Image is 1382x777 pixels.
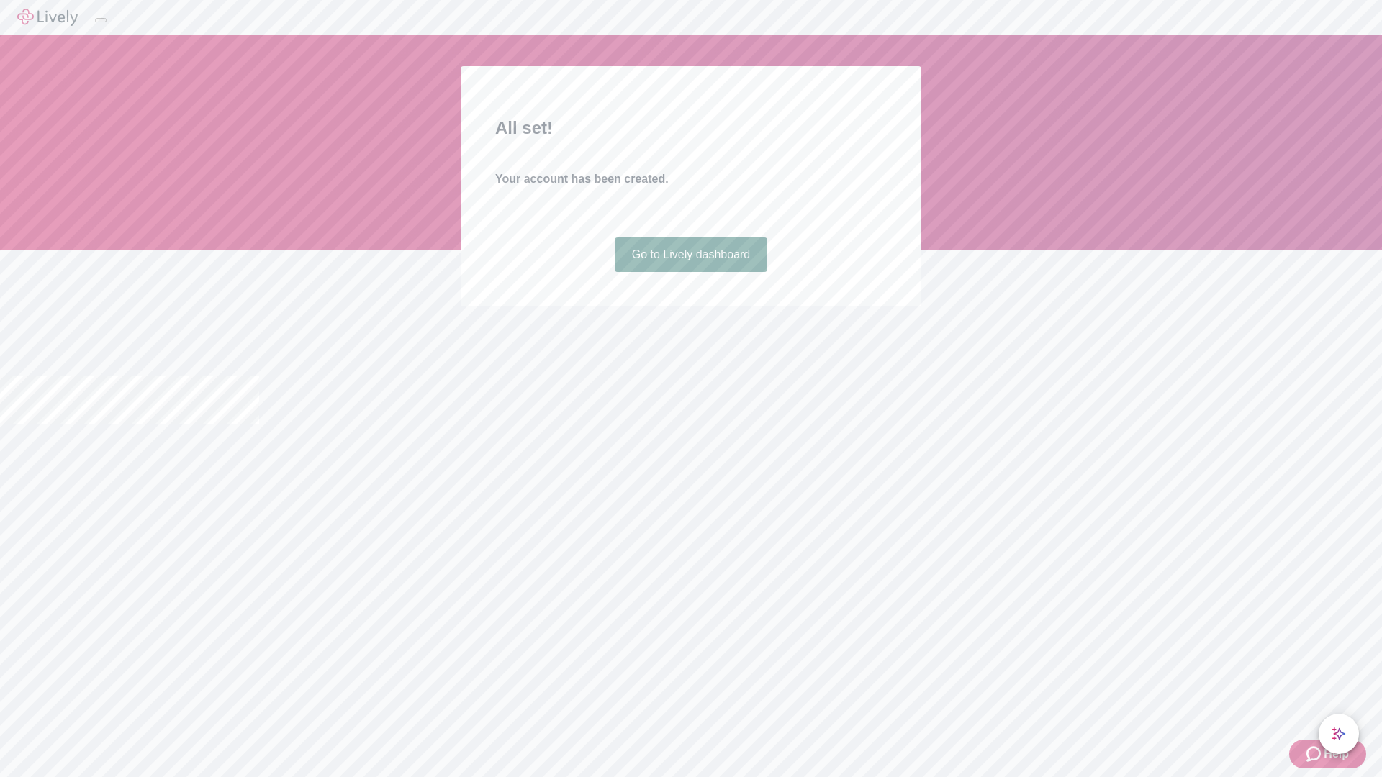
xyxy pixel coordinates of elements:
[615,237,768,272] a: Go to Lively dashboard
[1306,745,1324,763] svg: Zendesk support icon
[1324,745,1349,763] span: Help
[1319,714,1359,754] button: chat
[95,18,107,22] button: Log out
[17,9,78,26] img: Lively
[495,171,887,188] h4: Your account has been created.
[495,115,887,141] h2: All set!
[1332,727,1346,741] svg: Lively AI Assistant
[1289,740,1366,768] button: Zendesk support iconHelp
